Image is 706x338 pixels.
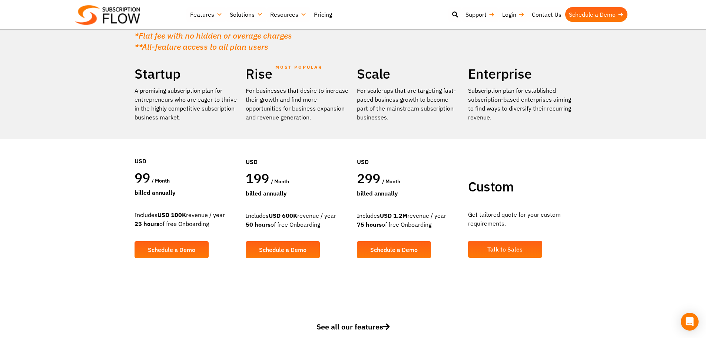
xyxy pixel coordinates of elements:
[152,177,170,184] span: / month
[357,135,461,170] div: USD
[565,7,627,22] a: Schedule a Demo
[498,7,528,22] a: Login
[135,134,238,169] div: USD
[357,86,461,122] div: For scale-ups that are targeting fast-paced business growth to become part of the mainstream subs...
[135,169,150,186] span: 99
[135,220,159,227] strong: 25 hours
[357,170,381,187] span: 299
[468,241,542,258] a: Talk to Sales
[246,211,349,229] div: Includes revenue / year of free Onboarding
[357,211,461,229] div: Includes revenue / year of free Onboarding
[266,7,310,22] a: Resources
[246,221,271,228] strong: 50 hours
[246,189,349,198] div: Billed Annually
[259,247,306,253] span: Schedule a Demo
[357,221,382,228] strong: 75 hours
[135,30,292,41] em: *Flat fee with no hidden or overage charges
[269,212,297,219] strong: USD 600K
[135,241,209,258] a: Schedule a Demo
[681,313,699,331] div: Open Intercom Messenger
[468,65,572,82] h2: Enterprise
[246,65,349,82] h2: Rise
[148,247,195,253] span: Schedule a Demo
[462,7,498,22] a: Support
[357,241,431,258] a: Schedule a Demo
[135,86,238,122] p: A promising subscription plan for entrepreneurs who are eager to thrive in the highly competitive...
[310,7,336,22] a: Pricing
[246,135,349,170] div: USD
[468,210,572,228] p: Get tailored quote for your custom requirements.
[357,189,461,198] div: Billed Annually
[275,59,322,76] span: MOST POPULAR
[246,170,269,187] span: 199
[158,211,186,219] strong: USD 100K
[316,322,390,332] span: See all our features
[186,7,226,22] a: Features
[528,7,565,22] a: Contact Us
[370,247,418,253] span: Schedule a Demo
[357,65,461,82] h2: Scale
[135,188,238,197] div: Billed Annually
[468,178,514,195] span: Custom
[135,41,268,52] em: **All-feature access to all plan users
[135,210,238,228] div: Includes revenue / year of free Onboarding
[382,178,400,185] span: / month
[75,5,140,25] img: Subscriptionflow
[226,7,266,22] a: Solutions
[487,246,523,252] span: Talk to Sales
[246,241,320,258] a: Schedule a Demo
[246,86,349,122] div: For businesses that desire to increase their growth and find more opportunities for business expa...
[468,86,572,122] p: Subscription plan for established subscription-based enterprises aiming to find ways to diversify...
[380,212,407,219] strong: USD 1.2M
[271,178,289,185] span: / month
[135,65,238,82] h2: Startup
